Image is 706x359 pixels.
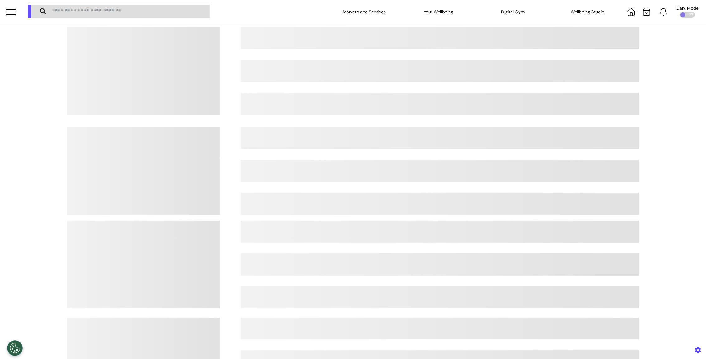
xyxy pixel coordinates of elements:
div: OFF [680,12,695,18]
div: Your Wellbeing [407,3,470,21]
div: Marketplace Services [333,3,395,21]
div: Dark Mode [676,6,699,10]
button: Open Preferences [7,340,23,356]
div: Wellbeing Studio [556,3,619,21]
div: Digital Gym [482,3,544,21]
